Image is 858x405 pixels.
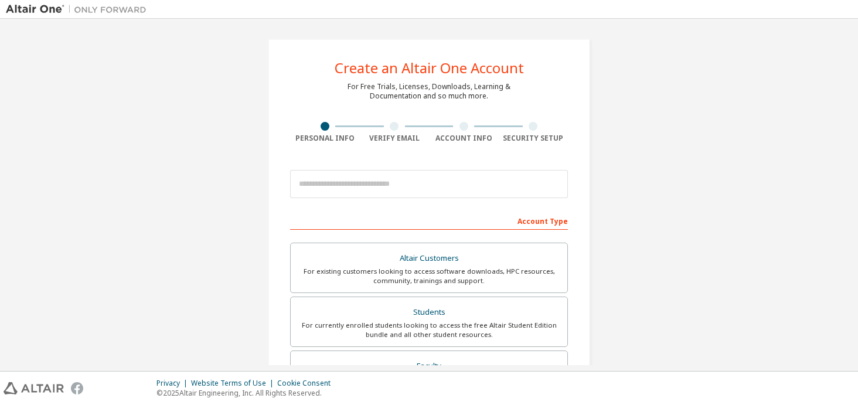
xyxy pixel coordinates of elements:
[4,382,64,394] img: altair_logo.svg
[348,82,510,101] div: For Free Trials, Licenses, Downloads, Learning & Documentation and so much more.
[6,4,152,15] img: Altair One
[499,134,568,143] div: Security Setup
[156,379,191,388] div: Privacy
[290,134,360,143] div: Personal Info
[429,134,499,143] div: Account Info
[298,250,560,267] div: Altair Customers
[298,267,560,285] div: For existing customers looking to access software downloads, HPC resources, community, trainings ...
[277,379,338,388] div: Cookie Consent
[298,321,560,339] div: For currently enrolled students looking to access the free Altair Student Edition bundle and all ...
[156,388,338,398] p: © 2025 Altair Engineering, Inc. All Rights Reserved.
[360,134,430,143] div: Verify Email
[191,379,277,388] div: Website Terms of Use
[298,304,560,321] div: Students
[298,358,560,375] div: Faculty
[290,211,568,230] div: Account Type
[335,61,524,75] div: Create an Altair One Account
[71,382,83,394] img: facebook.svg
